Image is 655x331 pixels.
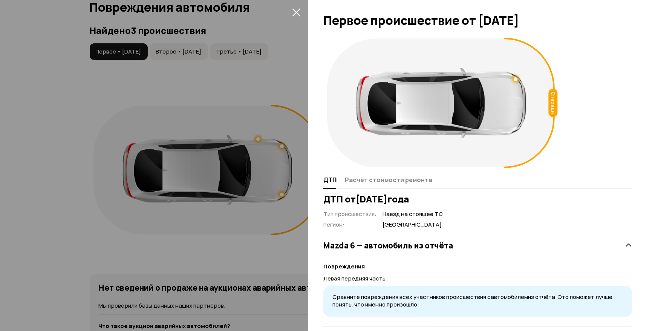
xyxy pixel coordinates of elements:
p: Левая передняя часть [323,274,632,283]
strong: Повреждения [323,262,365,270]
div: Спереди [549,89,558,117]
span: Наезд на стоящее ТС [383,210,443,218]
span: [GEOGRAPHIC_DATA] [383,221,443,229]
h3: Mazda 6 — автомобиль из отчёта [323,241,453,250]
span: ДТП [323,176,337,184]
h3: ДТП от [DATE] года [323,194,632,204]
span: Тип происшествия : [323,210,376,218]
span: Сравните повреждения всех участников происшествия с автомобилем из отчёта. Это поможет лучше поня... [332,293,612,309]
span: Расчёт стоимости ремонта [345,176,432,184]
span: Регион : [323,221,344,228]
button: закрыть [290,6,302,18]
